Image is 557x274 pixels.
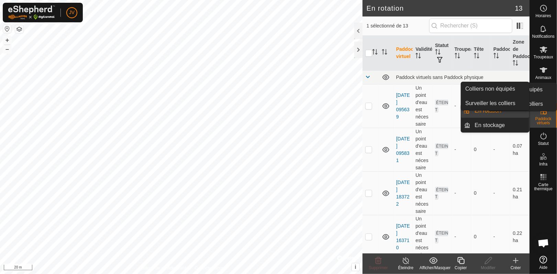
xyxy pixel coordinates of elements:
[475,121,505,129] span: En stockage
[471,118,530,132] a: En stockage
[413,84,432,128] td: Un point d'eau est nécessaire
[465,85,515,93] span: Colliers non équipés
[455,102,469,110] div: -
[452,36,471,71] th: Troupeau
[413,128,432,171] td: Un point d'eau est nécessaire
[3,36,11,44] button: +
[396,180,410,207] a: [DATE] 183722
[396,75,527,80] div: Paddock virtuels sans Paddock physique
[471,215,491,259] td: 0
[355,264,356,270] span: i
[15,25,23,33] button: Couches de carte
[471,36,491,71] th: Tête
[435,100,448,113] span: ÉTEINT
[471,171,491,215] td: 0
[532,183,555,191] span: Carte thermique
[471,104,530,118] a: En rotation
[396,92,410,119] a: [DATE] 095639
[413,36,432,71] th: Validité
[382,50,387,56] p-sorticon: Activer pour trier
[352,263,359,271] button: i
[493,54,499,59] p-sorticon: Activer pour trier
[510,215,530,259] td: 0.22 ha
[539,162,547,166] span: Infra
[536,14,551,18] span: Horaires
[510,128,530,171] td: 0.07 ha
[465,99,515,107] span: Surveiller les colliers
[369,265,388,270] span: Supprimer
[461,104,529,118] li: En rotation
[435,143,448,156] span: ÉTEINT
[139,265,187,271] a: Politique de confidentialité
[3,45,11,53] button: –
[502,265,530,271] div: Créer
[372,50,378,56] p-sorticon: Activer pour trier
[530,253,557,272] a: Aide
[455,146,469,153] div: -
[515,3,523,13] span: 13
[455,190,469,197] div: -
[538,141,549,146] span: Statut
[471,128,491,171] td: 0
[474,54,479,59] p-sorticon: Activer pour trier
[535,76,552,80] span: Animaux
[432,36,452,71] th: Statut
[435,230,448,243] span: ÉTEINT
[534,55,553,59] span: Troupeaux
[455,233,469,240] div: -
[475,265,502,271] div: Modifier
[3,25,11,33] button: Réinitialiser la carte
[415,54,421,59] p-sorticon: Activer pour trier
[491,171,510,215] td: -
[491,36,510,71] th: Paddock
[396,136,410,163] a: [DATE] 095831
[413,215,432,259] td: Un point d'eau est nécessaire
[510,36,530,71] th: Zone de Paddock
[491,128,510,171] td: -
[396,223,410,250] a: [DATE] 163710
[539,265,547,270] span: Aide
[461,82,529,96] a: Colliers non équipés
[435,50,441,56] p-sorticon: Activer pour trier
[69,9,75,16] span: JV
[392,265,420,271] div: Éteindre
[461,96,529,110] a: Surveiller les colliers
[533,233,554,253] div: Ouvrir le chat
[367,22,429,30] span: 1 sélectionné de 13
[420,265,447,271] div: Afficher/Masquer
[491,215,510,259] td: -
[532,117,555,125] span: Paddock virtuels
[447,265,475,271] div: Copier
[195,265,224,271] a: Contactez-nous
[435,187,448,200] span: ÉTEINT
[461,118,529,132] li: En stockage
[413,171,432,215] td: Un point d'eau est nécessaire
[475,107,501,115] span: En rotation
[532,34,555,38] span: Notifications
[367,4,515,12] h2: En rotation
[455,54,460,59] p-sorticon: Activer pour trier
[429,19,512,33] input: Rechercher (S)
[513,61,518,67] p-sorticon: Activer pour trier
[510,171,530,215] td: 0.21 ha
[8,5,55,20] img: Logo Gallagher
[393,36,413,71] th: Paddock virtuel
